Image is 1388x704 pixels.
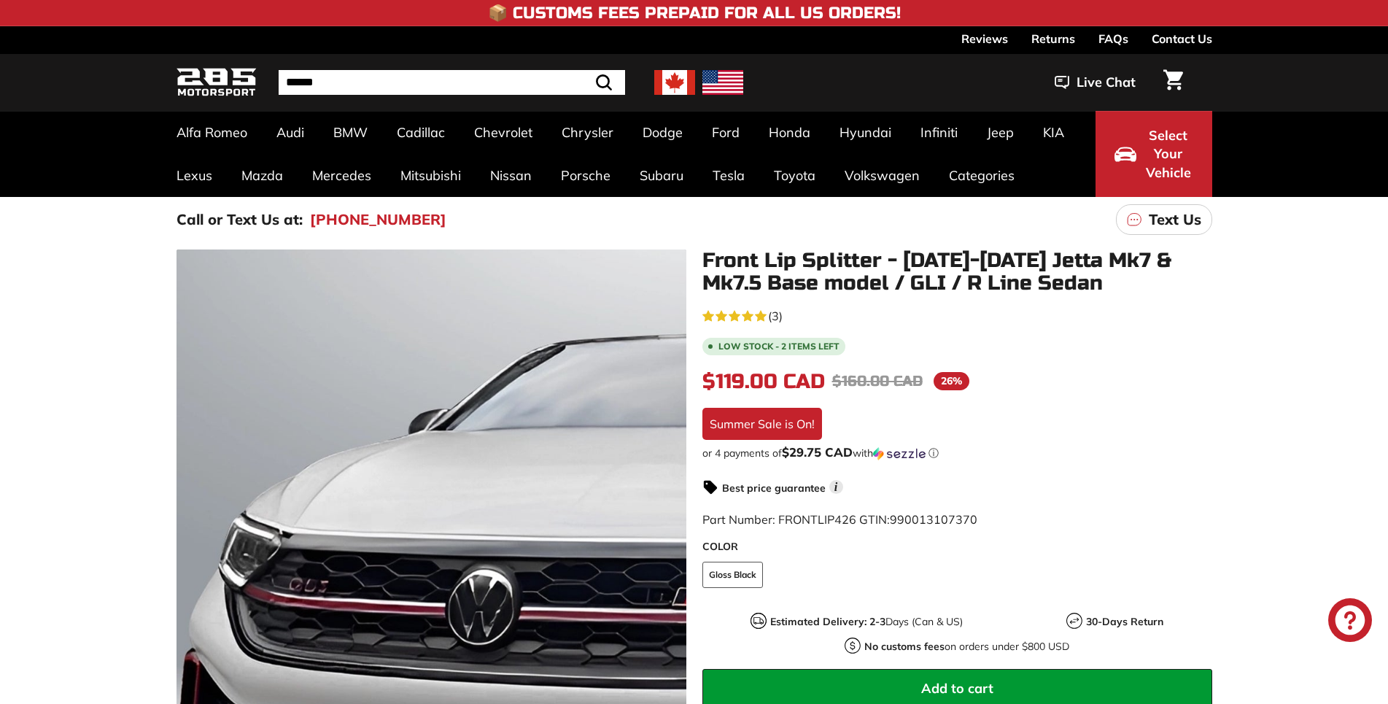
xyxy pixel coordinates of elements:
div: or 4 payments of with [702,446,1212,460]
button: Select Your Vehicle [1096,111,1212,197]
a: Alfa Romeo [162,111,262,154]
span: 26% [934,372,969,390]
a: Hyundai [825,111,906,154]
a: Chrysler [547,111,628,154]
span: $29.75 CAD [782,444,853,460]
span: Select Your Vehicle [1144,126,1193,182]
img: Sezzle [873,447,926,460]
a: Ford [697,111,754,154]
a: Toyota [759,154,830,197]
a: Volkswagen [830,154,934,197]
span: Add to cart [921,680,993,697]
a: Cadillac [382,111,460,154]
a: [PHONE_NUMBER] [310,209,446,231]
a: Subaru [625,154,698,197]
a: Reviews [961,26,1008,51]
span: Part Number: FRONTLIP426 GTIN: [702,512,977,527]
a: FAQs [1098,26,1128,51]
span: 990013107370 [890,512,977,527]
div: Summer Sale is On! [702,408,822,440]
strong: No customs fees [864,640,945,653]
a: Text Us [1116,204,1212,235]
a: Infiniti [906,111,972,154]
a: Nissan [476,154,546,197]
a: Honda [754,111,825,154]
span: $160.00 CAD [832,372,923,390]
span: (3) [768,307,783,325]
span: Low stock - 2 items left [718,342,840,351]
span: Live Chat [1077,73,1136,92]
a: Audi [262,111,319,154]
a: Categories [934,154,1029,197]
button: Live Chat [1036,64,1155,101]
span: i [829,480,843,494]
a: Lexus [162,154,227,197]
h4: 📦 Customs Fees Prepaid for All US Orders! [488,4,901,22]
p: on orders under $800 USD [864,639,1069,654]
a: BMW [319,111,382,154]
a: Jeep [972,111,1028,154]
a: Cart [1155,58,1192,107]
a: Mercedes [298,154,386,197]
a: Mazda [227,154,298,197]
a: Returns [1031,26,1075,51]
a: Porsche [546,154,625,197]
input: Search [279,70,625,95]
h1: Front Lip Splitter - [DATE]-[DATE] Jetta Mk7 & Mk7.5 Base model / GLI / R Line Sedan [702,250,1212,295]
strong: Best price guarantee [722,481,826,495]
p: Text Us [1149,209,1201,231]
a: Mitsubishi [386,154,476,197]
div: or 4 payments of$29.75 CADwithSezzle Click to learn more about Sezzle [702,446,1212,460]
a: KIA [1028,111,1079,154]
label: COLOR [702,539,1212,554]
inbox-online-store-chat: Shopify online store chat [1324,598,1376,646]
a: Dodge [628,111,697,154]
img: Logo_285_Motorsport_areodynamics_components [177,66,257,100]
a: Contact Us [1152,26,1212,51]
p: Call or Text Us at: [177,209,303,231]
a: 5.0 rating (3 votes) [702,306,1212,325]
p: Days (Can & US) [770,614,963,630]
a: Chevrolet [460,111,547,154]
a: Tesla [698,154,759,197]
strong: Estimated Delivery: 2-3 [770,615,885,628]
span: $119.00 CAD [702,369,825,394]
strong: 30-Days Return [1086,615,1163,628]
